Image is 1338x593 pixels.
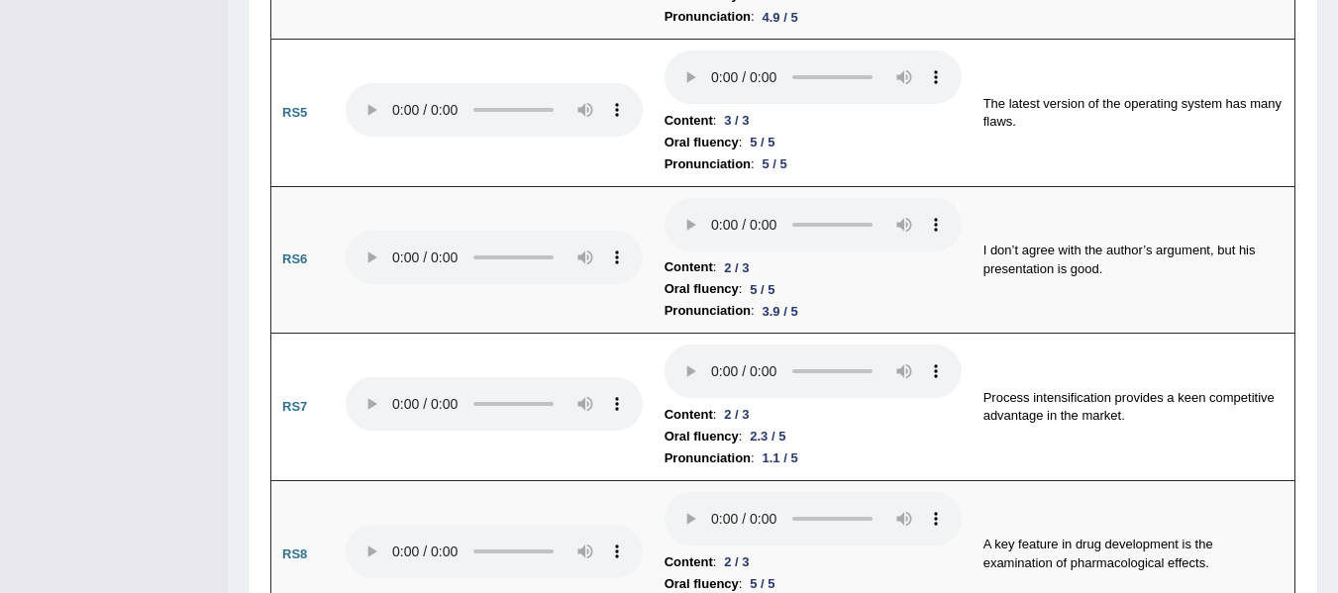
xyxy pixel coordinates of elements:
[665,300,751,322] b: Pronunciation
[665,426,962,447] li: :
[665,551,962,573] li: :
[665,447,751,469] b: Pronunciation
[665,110,962,132] li: :
[665,6,751,28] b: Pronunciation
[742,279,782,300] div: 5 / 5
[282,546,307,561] b: RS8
[665,132,962,153] li: :
[665,132,739,153] b: Oral fluency
[282,105,307,120] b: RS5
[973,40,1295,187] td: The latest version of the operating system has many flaws.
[716,257,757,278] div: 2 / 3
[755,153,795,174] div: 5 / 5
[755,301,806,322] div: 3.9 / 5
[665,153,751,175] b: Pronunciation
[973,334,1295,481] td: Process intensification provides a keen competitive advantage in the market.
[973,186,1295,334] td: I don’t agree with the author’s argument, but his presentation is good.
[665,426,739,447] b: Oral fluency
[742,132,782,152] div: 5 / 5
[665,300,962,322] li: :
[282,399,307,414] b: RS7
[716,404,757,425] div: 2 / 3
[665,153,962,175] li: :
[665,404,962,426] li: :
[742,426,793,446] div: 2.3 / 5
[716,110,757,131] div: 3 / 3
[665,256,962,278] li: :
[665,110,713,132] b: Content
[665,6,962,28] li: :
[665,551,713,573] b: Content
[755,7,806,28] div: 4.9 / 5
[665,404,713,426] b: Content
[665,278,739,300] b: Oral fluency
[665,256,713,278] b: Content
[665,447,962,469] li: :
[282,251,307,266] b: RS6
[665,278,962,300] li: :
[755,447,806,468] div: 1.1 / 5
[716,551,757,572] div: 2 / 3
